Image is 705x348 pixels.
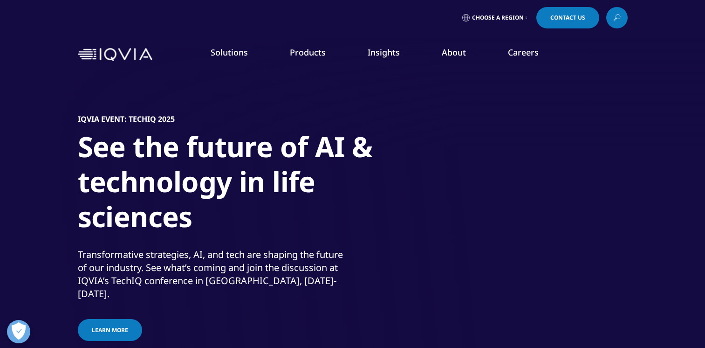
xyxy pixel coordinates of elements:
h5: IQVIA Event: TechIQ 2025​ [78,114,175,124]
a: Careers [508,47,539,58]
img: IQVIA Healthcare Information Technology and Pharma Clinical Research Company [78,48,152,62]
nav: Primary [156,33,628,77]
div: Transformative strategies, AI, and tech are shaping the future of our industry. See what’s coming... [78,248,350,300]
a: Products [290,47,326,58]
a: Insights [368,47,400,58]
span: Choose a Region [472,14,524,21]
h1: See the future of AI & technology in life sciences​ [78,129,427,240]
span: Contact Us [550,15,585,21]
a: Solutions [211,47,248,58]
a: Contact Us [536,7,599,28]
button: Otevřít předvolby [7,320,30,343]
span: Learn more [92,326,128,334]
a: About [442,47,466,58]
a: Learn more [78,319,142,341]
